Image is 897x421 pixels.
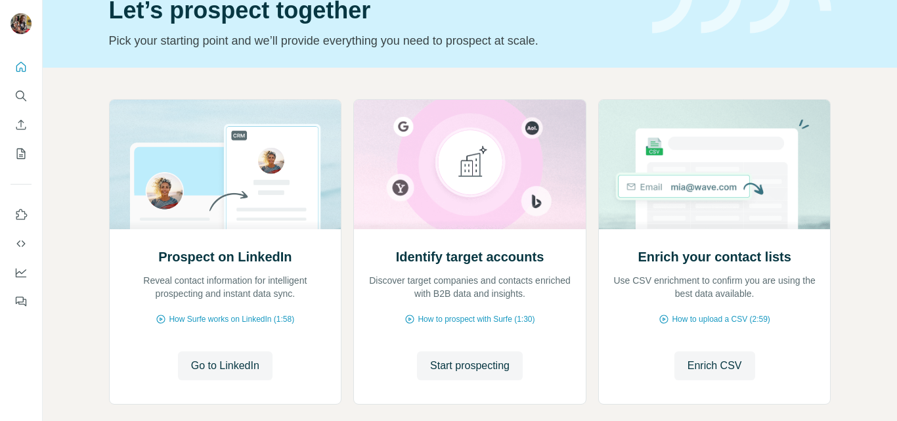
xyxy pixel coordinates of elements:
[612,274,818,300] p: Use CSV enrichment to confirm you are using the best data available.
[191,358,259,374] span: Go to LinkedIn
[11,84,32,108] button: Search
[109,100,342,229] img: Prospect on LinkedIn
[11,261,32,284] button: Dashboard
[396,248,544,266] h2: Identify target accounts
[367,274,573,300] p: Discover target companies and contacts enriched with B2B data and insights.
[688,358,742,374] span: Enrich CSV
[11,142,32,166] button: My lists
[418,313,535,325] span: How to prospect with Surfe (1:30)
[353,100,586,229] img: Identify target accounts
[11,55,32,79] button: Quick start
[11,290,32,313] button: Feedback
[11,232,32,255] button: Use Surfe API
[11,113,32,137] button: Enrich CSV
[11,203,32,227] button: Use Surfe on LinkedIn
[598,100,831,229] img: Enrich your contact lists
[417,351,523,380] button: Start prospecting
[169,313,294,325] span: How Surfe works on LinkedIn (1:58)
[178,351,273,380] button: Go to LinkedIn
[674,351,755,380] button: Enrich CSV
[123,274,328,300] p: Reveal contact information for intelligent prospecting and instant data sync.
[11,13,32,34] img: Avatar
[430,358,510,374] span: Start prospecting
[158,248,292,266] h2: Prospect on LinkedIn
[638,248,791,266] h2: Enrich your contact lists
[672,313,770,325] span: How to upload a CSV (2:59)
[109,32,636,50] p: Pick your starting point and we’ll provide everything you need to prospect at scale.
